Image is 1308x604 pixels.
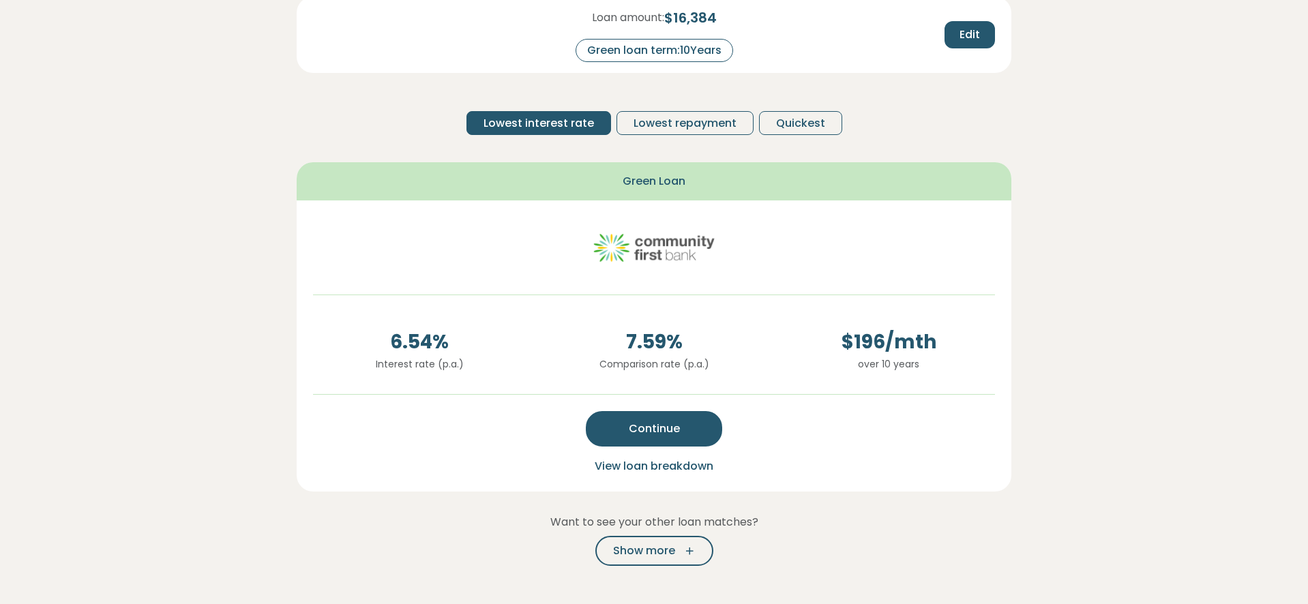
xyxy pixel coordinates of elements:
[591,457,717,475] button: View loan breakdown
[664,7,717,28] span: $ 16,384
[782,357,995,372] p: over 10 years
[634,115,737,132] span: Lowest repayment
[782,328,995,357] span: $ 196 /mth
[945,21,995,48] button: Edit
[613,543,675,559] span: Show more
[313,328,526,357] span: 6.54 %
[484,115,594,132] span: Lowest interest rate
[759,111,842,135] button: Quickest
[629,421,680,437] span: Continue
[595,536,713,566] button: Show more
[776,115,825,132] span: Quickest
[592,10,664,26] span: Loan amount:
[593,217,715,278] img: community-first logo
[595,458,713,474] span: View loan breakdown
[313,357,526,372] p: Interest rate (p.a.)
[960,27,980,43] span: Edit
[466,111,611,135] button: Lowest interest rate
[297,513,1011,531] p: Want to see your other loan matches?
[548,357,760,372] p: Comparison rate (p.a.)
[586,411,722,447] button: Continue
[548,328,760,357] span: 7.59 %
[576,39,733,62] div: Green loan term: 10 Years
[623,173,685,190] span: Green Loan
[616,111,754,135] button: Lowest repayment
